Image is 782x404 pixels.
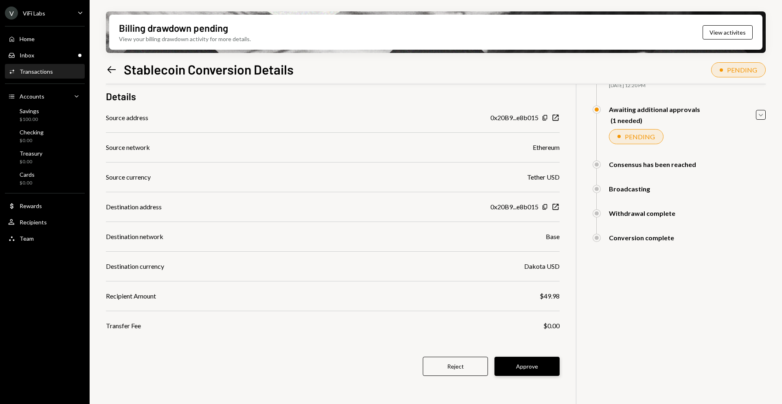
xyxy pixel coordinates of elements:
[527,172,560,182] div: Tether USD
[5,231,85,246] a: Team
[703,25,753,40] button: View activites
[5,169,85,188] a: Cards$0.00
[609,160,696,168] div: Consensus has been reached
[609,82,766,89] div: [DATE] 12:20 PM
[5,147,85,167] a: Treasury$0.00
[20,137,44,144] div: $0.00
[20,35,35,42] div: Home
[727,66,757,74] div: PENDING
[106,321,141,331] div: Transfer Fee
[106,90,136,103] h3: Details
[5,198,85,213] a: Rewards
[5,48,85,62] a: Inbox
[611,116,700,124] div: (1 needed)
[543,321,560,331] div: $0.00
[106,172,151,182] div: Source currency
[5,7,18,20] div: V
[20,68,53,75] div: Transactions
[524,261,560,271] div: Dakota USD
[20,235,34,242] div: Team
[5,64,85,79] a: Transactions
[20,52,34,59] div: Inbox
[106,143,150,152] div: Source network
[106,113,148,123] div: Source address
[5,215,85,229] a: Recipients
[124,61,294,77] h1: Stablecoin Conversion Details
[106,232,163,242] div: Destination network
[546,232,560,242] div: Base
[119,35,251,43] div: View your billing drawdown activity for more details.
[20,108,39,114] div: Savings
[494,357,560,376] button: Approve
[23,10,45,17] div: ViFi Labs
[423,357,488,376] button: Reject
[609,105,700,113] div: Awaiting additional approvals
[490,202,538,212] div: 0x20B9...e8b015
[609,185,650,193] div: Broadcasting
[490,113,538,123] div: 0x20B9...e8b015
[20,129,44,136] div: Checking
[20,202,42,209] div: Rewards
[5,31,85,46] a: Home
[5,105,85,125] a: Savings$100.00
[5,126,85,146] a: Checking$0.00
[20,180,35,187] div: $0.00
[20,93,44,100] div: Accounts
[20,219,47,226] div: Recipients
[20,171,35,178] div: Cards
[20,158,42,165] div: $0.00
[20,150,42,157] div: Treasury
[540,291,560,301] div: $49.98
[106,261,164,271] div: Destination currency
[106,291,156,301] div: Recipient Amount
[609,209,675,217] div: Withdrawal complete
[20,116,39,123] div: $100.00
[119,21,228,35] div: Billing drawdown pending
[5,89,85,103] a: Accounts
[625,133,655,141] div: PENDING
[609,234,674,242] div: Conversion complete
[533,143,560,152] div: Ethereum
[106,202,162,212] div: Destination address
